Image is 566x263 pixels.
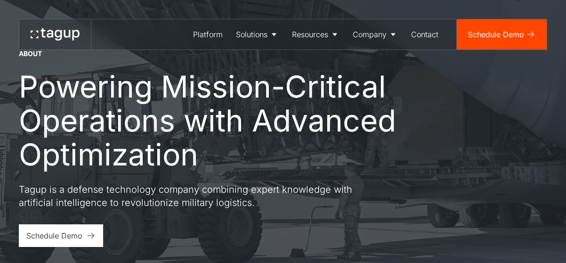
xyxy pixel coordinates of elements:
[404,19,445,49] a: Contact
[285,19,346,49] a: Resources
[19,49,42,58] div: About
[457,19,547,49] a: Schedule Demo
[236,29,267,40] div: Solutions
[346,19,404,49] a: Company
[292,29,328,40] div: Resources
[468,29,524,40] div: Schedule Demo
[353,29,387,40] div: Company
[19,224,103,247] a: Schedule Demo
[19,70,414,172] h1: Powering Mission-Critical Operations with Advanced Optimization
[411,29,438,40] div: Contact
[186,19,229,49] a: Platform
[229,19,285,49] a: Solutions
[26,230,82,241] div: Schedule Demo
[19,183,358,209] p: Tagup is a defense technology company combining expert knowledge with artificial intelligence to ...
[193,29,223,40] div: Platform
